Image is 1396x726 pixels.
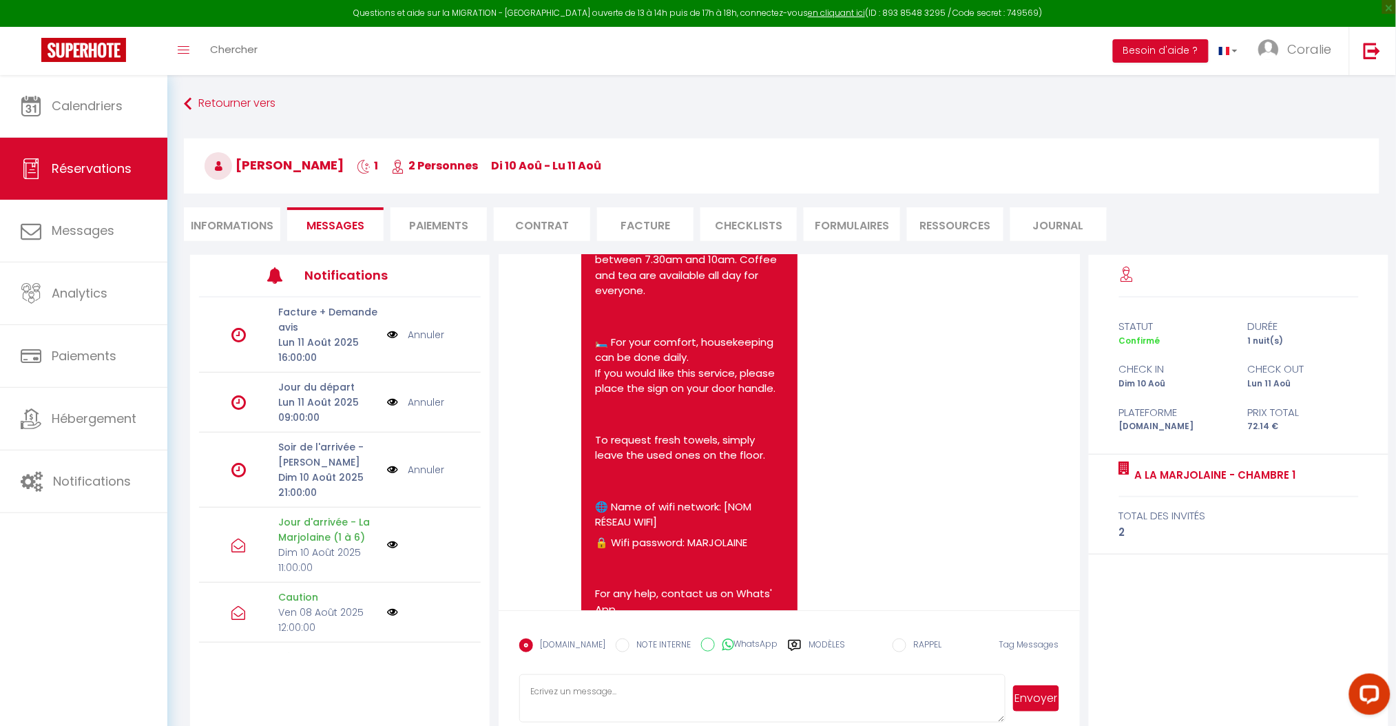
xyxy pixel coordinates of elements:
[1338,668,1396,726] iframe: LiveChat chat widget
[1288,41,1332,58] span: Coralie
[53,473,131,490] span: Notifications
[387,395,398,410] img: NO IMAGE
[387,607,398,618] img: NO IMAGE
[184,92,1379,116] a: Retourner vers
[278,380,377,395] p: Jour du départ
[597,207,694,241] li: Facture
[278,439,377,470] p: Soir de l'arrivée - [PERSON_NAME]
[715,638,778,653] label: WhatsApp
[52,222,114,239] span: Messages
[700,207,797,241] li: CHECKLISTS
[391,158,478,174] span: 2 Personnes
[357,158,378,174] span: 1
[408,395,445,410] a: Annuler
[278,304,377,335] p: Facture + Demande avis
[387,327,398,342] img: NO IMAGE
[408,327,445,342] a: Annuler
[1364,42,1381,59] img: logout
[278,590,377,605] p: Caution
[1258,39,1279,60] img: ...
[1010,207,1107,241] li: Journal
[1239,420,1368,433] div: 72.14 €
[387,462,398,477] img: NO IMAGE
[1119,335,1160,346] span: Confirmé
[278,650,377,680] p: Réservation Marjolaine
[1109,377,1238,391] div: Dim 10 Aoû
[278,470,377,500] p: Dim 10 Août 2025 21:00:00
[278,395,377,425] p: Lun 11 Août 2025 09:00:00
[52,160,132,177] span: Réservations
[1239,318,1368,335] div: durée
[200,27,268,75] a: Chercher
[52,284,107,302] span: Analytics
[278,335,377,365] p: Lun 11 Août 2025 16:00:00
[809,639,845,663] label: Modèles
[41,38,126,62] img: Super Booking
[52,97,123,114] span: Calendriers
[804,207,900,241] li: FORMULAIRES
[808,7,865,19] a: en cliquant ici
[1109,404,1238,421] div: Plateforme
[533,639,605,654] label: [DOMAIN_NAME]
[595,586,784,633] p: For any help, contact us on Whats' App. 📨 [PHONE_NUMBER]
[184,207,280,241] li: Informations
[1013,685,1059,712] button: Envoyer
[1119,524,1359,541] div: 2
[1239,404,1368,421] div: Prix total
[906,639,941,654] label: RAPPEL
[999,639,1059,650] span: Tag Messages
[494,207,590,241] li: Contrat
[595,433,784,464] p: To request fresh towels, simply leave the used ones on the floor.
[387,539,398,550] img: NO IMAGE
[306,218,364,234] span: Messages
[390,207,487,241] li: Paiements
[595,335,784,397] p: 🛏️ For your comfort, housekeeping can be done daily. If you would like this service, please place...
[1109,361,1238,377] div: check in
[210,42,258,56] span: Chercher
[408,462,445,477] a: Annuler
[907,207,1003,241] li: Ressources
[278,605,377,635] p: Ven 08 Août 2025 12:00:00
[1109,420,1238,433] div: [DOMAIN_NAME]
[1109,318,1238,335] div: statut
[304,260,421,291] h3: Notifications
[52,347,116,364] span: Paiements
[52,410,136,427] span: Hébergement
[205,156,344,174] span: [PERSON_NAME]
[595,499,784,530] p: 🌐 Name of wifi network: [NOM RÉSEAU WIFI]
[1119,508,1359,524] div: total des invités
[1239,361,1368,377] div: check out
[1239,335,1368,348] div: 1 nuit(s)
[1239,377,1368,391] div: Lun 11 Aoû
[278,515,377,545] p: Jour d'arrivée - La Marjolaine (1 à 6)
[491,158,601,174] span: di 10 Aoû - lu 11 Aoû
[1113,39,1209,63] button: Besoin d'aide ?
[629,639,691,654] label: NOTE INTERNE
[278,545,377,575] p: Dim 10 Août 2025 11:00:00
[1248,27,1349,75] a: ... Coralie
[1130,467,1296,484] a: A la Marjolaine - Chambre 1
[595,535,784,551] p: 🔒 Wifi password: MARJOLAINE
